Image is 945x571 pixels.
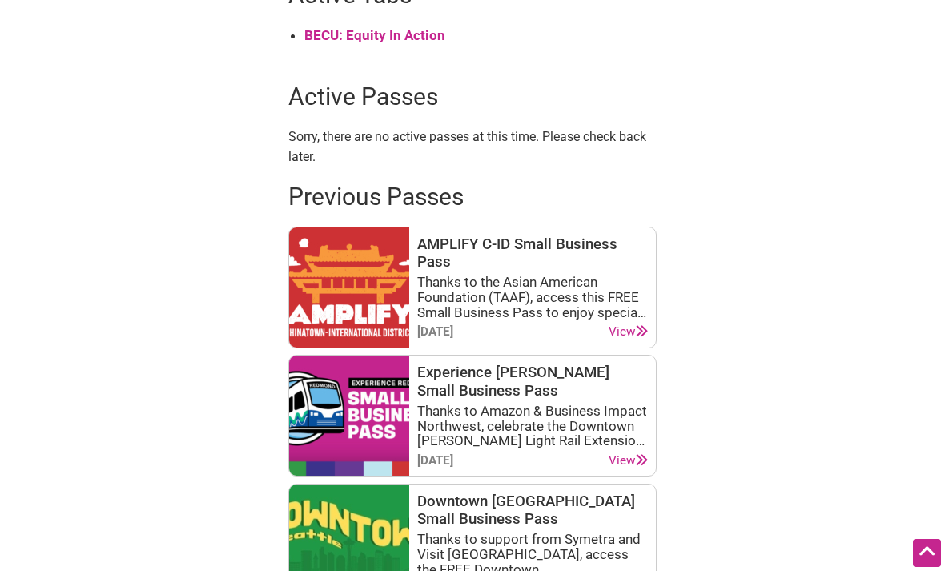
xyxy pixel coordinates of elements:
h3: AMPLIFY C-ID Small Business Pass [417,235,648,271]
div: [DATE] [417,324,453,340]
p: Sorry, there are no active passes at this time. Please check back later. [288,127,657,167]
a: View [609,453,648,468]
h2: Previous Passes [288,180,657,214]
a: View [609,324,648,340]
img: AMPLIFY - Chinatown-International District [289,227,409,348]
h3: Downtown [GEOGRAPHIC_DATA] Small Business Pass [417,493,648,529]
h3: Experience [PERSON_NAME] Small Business Pass [417,364,648,400]
div: [DATE] [417,453,453,468]
h2: Active Passes [288,80,657,114]
div: Thanks to Amazon & Business Impact Northwest, celebrate the Downtown [PERSON_NAME] Light Rail Ext... [417,404,648,448]
div: Thanks to the Asian American Foundation (TAAF), access this FREE Small Business Pass to enjoy spe... [417,275,648,320]
img: Experience Redmond Small Business Pass [289,356,409,476]
div: Scroll Back to Top [913,539,941,567]
a: BECU: Equity In Action [304,27,445,43]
